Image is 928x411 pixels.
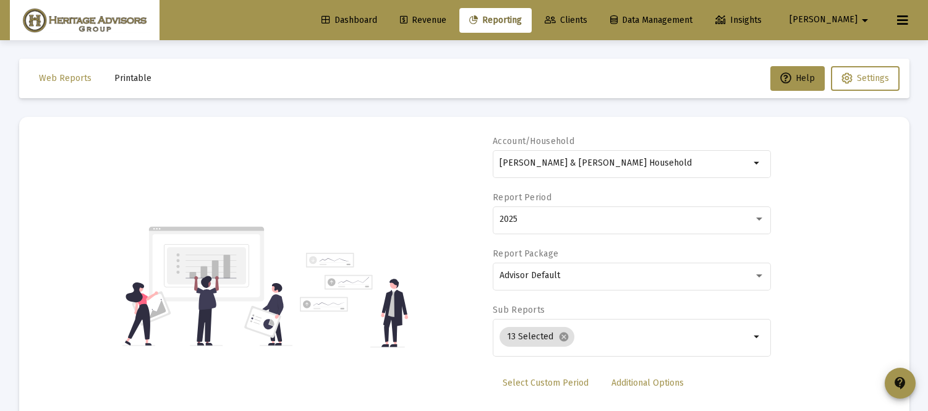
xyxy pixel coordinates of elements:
[29,66,101,91] button: Web Reports
[400,15,446,25] span: Revenue
[459,8,532,33] a: Reporting
[780,73,815,83] span: Help
[503,378,589,388] span: Select Custom Period
[558,331,569,342] mat-icon: cancel
[750,329,765,344] mat-icon: arrow_drop_down
[535,8,597,33] a: Clients
[545,15,587,25] span: Clients
[500,327,574,347] mat-chip: 13 Selected
[893,376,908,391] mat-icon: contact_support
[39,73,92,83] span: Web Reports
[770,66,825,91] button: Help
[104,66,161,91] button: Printable
[122,225,292,347] img: reporting
[493,305,545,315] label: Sub Reports
[493,136,574,146] label: Account/Household
[750,156,765,171] mat-icon: arrow_drop_down
[19,8,150,33] img: Dashboard
[469,15,522,25] span: Reporting
[493,192,551,203] label: Report Period
[500,158,750,168] input: Search or select an account or household
[500,214,517,224] span: 2025
[857,73,889,83] span: Settings
[705,8,772,33] a: Insights
[610,15,692,25] span: Data Management
[390,8,456,33] a: Revenue
[312,8,387,33] a: Dashboard
[831,66,900,91] button: Settings
[500,270,560,281] span: Advisor Default
[300,253,408,347] img: reporting-alt
[500,324,750,349] mat-chip-list: Selection
[493,248,558,259] label: Report Package
[775,7,887,32] button: [PERSON_NAME]
[611,378,684,388] span: Additional Options
[114,73,151,83] span: Printable
[600,8,702,33] a: Data Management
[321,15,377,25] span: Dashboard
[858,8,872,33] mat-icon: arrow_drop_down
[790,15,858,25] span: [PERSON_NAME]
[715,15,762,25] span: Insights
